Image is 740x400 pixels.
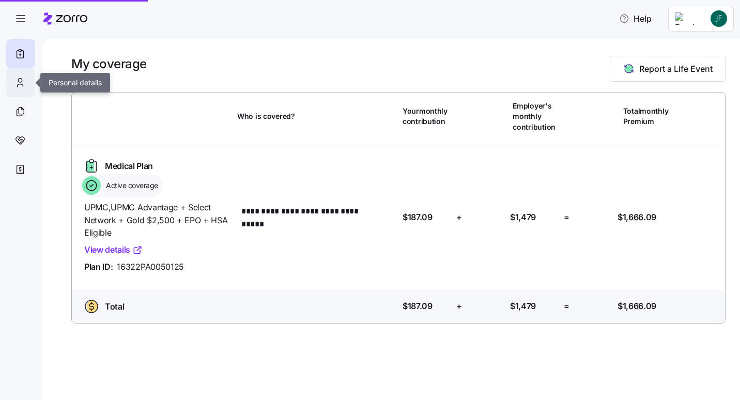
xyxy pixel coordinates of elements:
span: 16322PA0050125 [117,260,184,273]
span: = [564,300,569,313]
span: $1,666.09 [618,300,656,313]
button: Help [611,8,660,29]
span: = [564,211,569,224]
span: + [456,211,462,224]
span: $1,479 [510,300,536,313]
span: Report a Life Event [639,63,713,75]
span: Total [105,300,124,313]
h1: My coverage [71,56,147,72]
span: $1,666.09 [618,211,656,224]
span: Who is covered? [237,111,295,121]
a: View details [84,243,143,256]
span: Plan ID: [84,260,113,273]
span: + [456,300,462,313]
span: Medical Plan [105,160,153,173]
span: $187.09 [403,211,433,224]
img: 94623ed8fac2aff7a0437d9fa147bc50 [711,10,727,27]
span: $187.09 [403,300,433,313]
span: Employer's monthly contribution [513,101,560,132]
span: UPMC , UPMC Advantage + Select Network + Gold $2,500 + EPO + HSA Eligible [84,201,229,239]
span: $1,479 [510,211,536,224]
span: Active coverage [103,180,158,191]
span: Your monthly contribution [403,106,450,127]
span: Total monthly Premium [623,106,670,127]
button: Report a Life Event [610,56,726,82]
span: Help [619,12,652,25]
img: Employer logo [675,12,696,25]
